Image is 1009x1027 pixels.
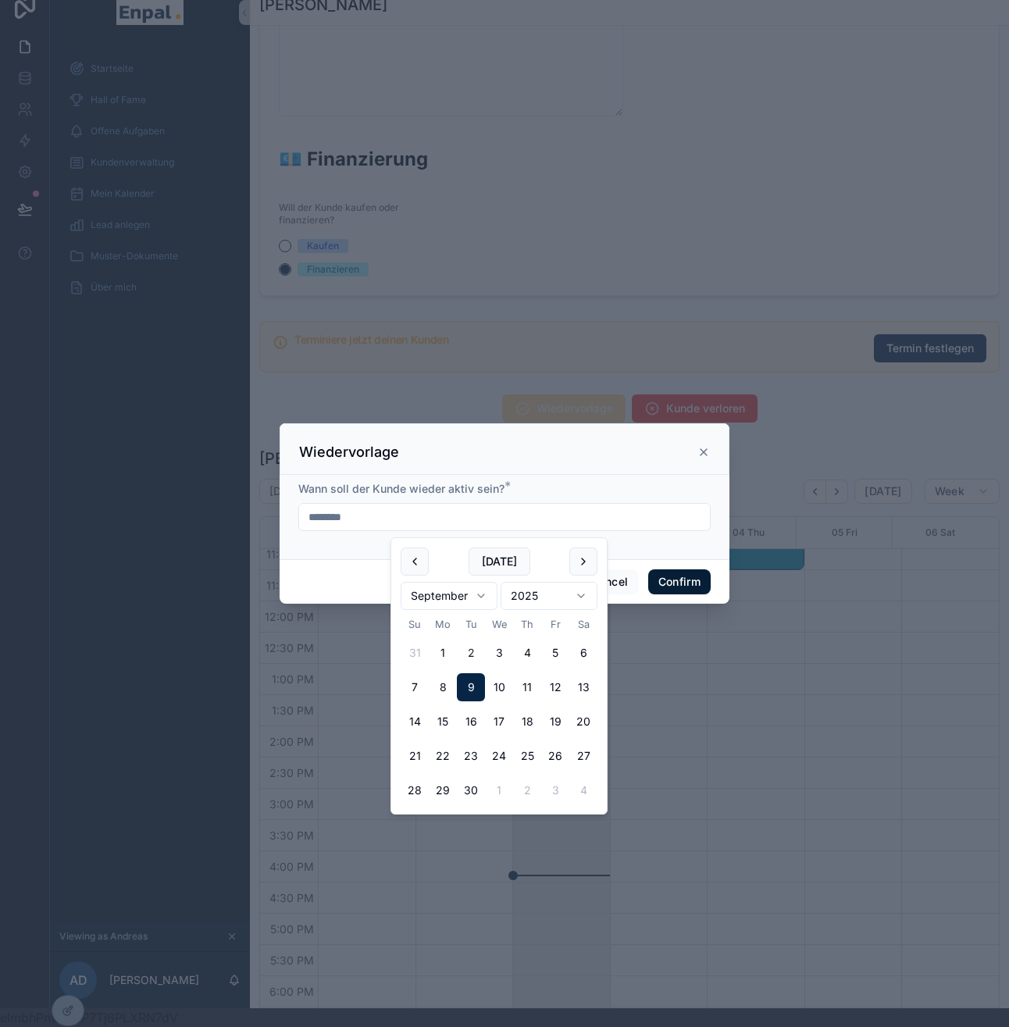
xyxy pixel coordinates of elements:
[569,708,597,736] button: Saturday, September 20th, 2025
[541,776,569,804] button: Friday, October 3rd, 2025
[485,742,513,770] button: Wednesday, September 24th, 2025
[569,639,597,667] button: Saturday, September 6th, 2025
[429,616,457,633] th: Monday
[541,742,569,770] button: Friday, September 26th, 2025
[429,708,457,736] button: Monday, September 15th, 2025
[457,639,485,667] button: Today, Tuesday, September 2nd, 2025
[429,673,457,701] button: Monday, September 8th, 2025
[401,708,429,736] button: Sunday, September 14th, 2025
[401,742,429,770] button: Sunday, September 21st, 2025
[299,443,399,462] h3: Wiedervorlage
[457,616,485,633] th: Tuesday
[457,708,485,736] button: Tuesday, September 16th, 2025
[469,547,530,576] button: [DATE]
[401,616,597,804] table: September 2025
[541,673,569,701] button: Friday, September 12th, 2025
[457,776,485,804] button: Tuesday, September 30th, 2025
[513,616,541,633] th: Thursday
[485,708,513,736] button: Wednesday, September 17th, 2025
[569,673,597,701] button: Saturday, September 13th, 2025
[298,482,504,495] span: Wann soll der Kunde wieder aktiv sein?
[429,776,457,804] button: Monday, September 29th, 2025
[648,569,711,594] button: Confirm
[401,616,429,633] th: Sunday
[401,776,429,804] button: Sunday, September 28th, 2025
[485,639,513,667] button: Wednesday, September 3rd, 2025
[513,639,541,667] button: Thursday, September 4th, 2025
[485,776,513,804] button: Wednesday, October 1st, 2025
[485,616,513,633] th: Wednesday
[429,639,457,667] button: Monday, September 1st, 2025
[457,742,485,770] button: Tuesday, September 23rd, 2025
[569,776,597,804] button: Saturday, October 4th, 2025
[513,776,541,804] button: Thursday, October 2nd, 2025
[541,616,569,633] th: Friday
[569,616,597,633] th: Saturday
[569,742,597,770] button: Saturday, September 27th, 2025
[485,673,513,701] button: Wednesday, September 10th, 2025
[513,742,541,770] button: Thursday, September 25th, 2025
[457,673,485,701] button: Tuesday, September 9th, 2025, selected
[541,708,569,736] button: Friday, September 19th, 2025
[401,673,429,701] button: Sunday, September 7th, 2025
[401,639,429,667] button: Sunday, August 31st, 2025
[580,569,638,594] button: Cancel
[429,742,457,770] button: Monday, September 22nd, 2025
[513,673,541,701] button: Thursday, September 11th, 2025
[541,639,569,667] button: Friday, September 5th, 2025
[513,708,541,736] button: Thursday, September 18th, 2025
